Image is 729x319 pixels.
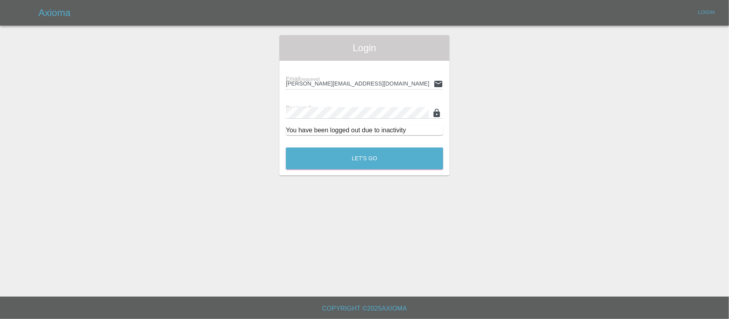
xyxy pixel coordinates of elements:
h6: Copyright © 2025 Axioma [6,303,723,314]
h5: Axioma [38,6,70,19]
div: You have been logged out due to inactivity [286,126,443,135]
button: Let's Go [286,148,443,169]
small: (required) [300,77,320,82]
a: Login [694,6,719,19]
small: (required) [311,106,331,111]
span: Password [286,105,331,111]
span: Email [286,76,320,82]
span: Login [286,42,443,54]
